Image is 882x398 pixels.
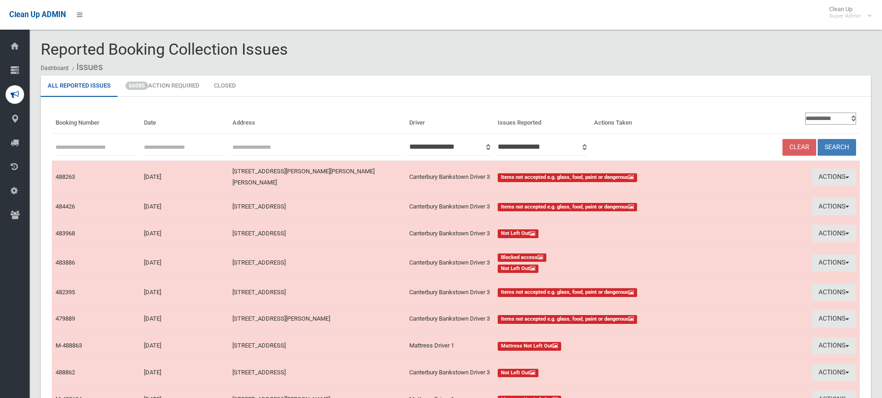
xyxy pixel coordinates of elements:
td: Canterbury Bankstown Driver 3 [406,359,494,386]
a: 484426 [56,203,75,210]
span: Mattress Not Left Out [498,342,561,351]
a: 482395 [56,289,75,296]
th: Issues Reported [494,108,590,133]
a: Items not accepted e.g. glass, food, paint or dangerous [498,313,679,324]
span: Clean Up [825,6,870,19]
td: [DATE] [140,279,229,306]
button: Actions [812,337,856,354]
a: Items not accepted e.g. glass, food, paint or dangerous [498,287,679,298]
button: Actions [812,169,856,186]
a: Clear [782,139,816,156]
td: Canterbury Bankstown Driver 3 [406,279,494,306]
td: [STREET_ADDRESS][PERSON_NAME] [229,305,406,332]
td: [DATE] [140,305,229,332]
a: 488263 [56,173,75,180]
td: [STREET_ADDRESS] [229,193,406,220]
td: [STREET_ADDRESS] [229,332,406,359]
a: 66085Action Required [119,76,206,97]
span: Not Left Out [498,229,538,238]
td: [STREET_ADDRESS] [229,247,406,279]
a: Items not accepted e.g. glass, food, paint or dangerous [498,201,679,212]
td: Canterbury Bankstown Driver 3 [406,193,494,220]
span: Items not accepted e.g. glass, food, paint or dangerous [498,288,637,297]
td: Canterbury Bankstown Driver 3 [406,247,494,279]
button: Search [818,139,856,156]
a: 483968 [56,230,75,237]
td: [STREET_ADDRESS][PERSON_NAME][PERSON_NAME][PERSON_NAME] [229,161,406,193]
button: Actions [812,198,856,215]
td: [STREET_ADDRESS] [229,279,406,306]
a: 479889 [56,315,75,322]
small: Super Admin [829,13,861,19]
button: Actions [812,310,856,328]
a: Dashboard [41,65,69,71]
a: Closed [207,76,243,97]
a: 488862 [56,369,75,376]
span: Reported Booking Collection Issues [41,40,288,58]
th: Address [229,108,406,133]
td: [STREET_ADDRESS] [229,220,406,247]
a: M-488863 [56,342,82,349]
td: [DATE] [140,359,229,386]
th: Date [140,108,229,133]
td: Canterbury Bankstown Driver 3 [406,161,494,193]
a: Items not accepted e.g. glass, food, paint or dangerous [498,171,679,183]
th: Booking Number [52,108,140,133]
span: Items not accepted e.g. glass, food, paint or dangerous [498,315,637,324]
span: 66085 [125,82,148,90]
td: [DATE] [140,193,229,220]
th: Driver [406,108,494,133]
span: Blocked access [498,253,546,262]
button: Actions [812,284,856,301]
td: [DATE] [140,161,229,193]
button: Actions [812,364,856,381]
a: Mattress Not Left Out [498,340,679,351]
span: Clean Up ADMIN [9,10,66,19]
button: Actions [812,254,856,272]
a: 483886 [56,259,75,266]
span: Not Left Out [498,369,538,378]
td: [DATE] [140,220,229,247]
td: Canterbury Bankstown Driver 3 [406,220,494,247]
span: Not Left Out [498,265,538,273]
span: Items not accepted e.g. glass, food, paint or dangerous [498,203,637,212]
a: Not Left Out [498,228,679,239]
a: Blocked access Not Left Out [498,252,679,274]
td: Mattress Driver 1 [406,332,494,359]
th: Actions Taken [590,108,683,133]
a: Not Left Out [498,367,679,378]
td: Canterbury Bankstown Driver 3 [406,305,494,332]
td: [STREET_ADDRESS] [229,359,406,386]
li: Issues [70,58,103,76]
span: Items not accepted e.g. glass, food, paint or dangerous [498,173,637,182]
button: Actions [812,225,856,242]
td: [DATE] [140,247,229,279]
td: [DATE] [140,332,229,359]
a: All Reported Issues [41,76,118,97]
